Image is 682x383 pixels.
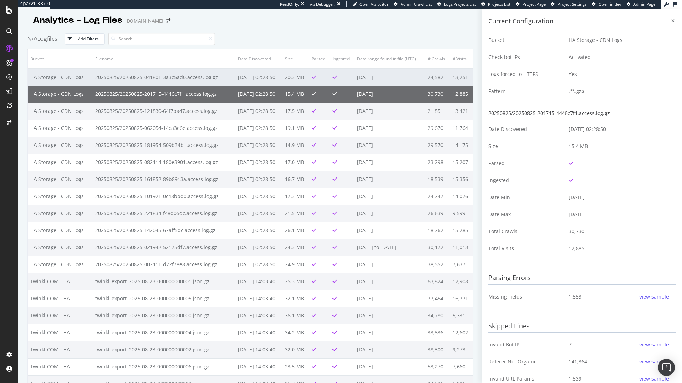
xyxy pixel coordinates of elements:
span: Project Page [523,1,546,7]
td: [DATE] [563,206,676,223]
td: Ingested [488,172,563,189]
td: 20250825/20250825-121830-64f7ba47.access.log.gz [93,103,236,120]
td: [DATE] [354,341,426,358]
td: 24.3 MB [282,239,309,256]
td: [DATE] 02:28:50 [236,86,282,103]
span: Projects List [488,1,510,7]
td: 25.3 MB [282,273,309,290]
td: 20250825/20250825-041801-3a3c5ad0.access.log.gz [93,69,236,86]
div: view sample [639,358,669,365]
td: Twinkl COM - HA [28,358,93,375]
td: [DATE] [354,358,426,375]
div: ReadOnly: [280,1,299,7]
td: 19.1 MB [282,120,309,137]
td: Referer Not Organic [488,353,563,370]
span: 1,539 [569,375,581,382]
td: 15,207 [450,154,473,171]
td: twinkl_export_2025-08-23_000000000004.json.gz [93,324,236,341]
td: [DATE] [354,324,426,341]
td: twinkl_export_2025-08-23_000000000002.json.gz [93,341,236,358]
td: 14.9 MB [282,137,309,154]
td: twinkl_export_2025-08-23_000000000005.json.gz [93,290,236,307]
td: Twinkl COM - HA [28,341,93,358]
a: Logs Projects List [437,1,476,7]
td: [DATE] [354,205,426,222]
a: Admin Page [627,1,655,7]
span: Logfiles [37,35,58,43]
th: Bucket [28,49,93,69]
td: 12,885 [450,86,473,103]
td: 7,660 [450,358,473,375]
td: Pattern [488,83,563,100]
td: [DATE] [354,137,426,154]
span: Open in dev [599,1,621,7]
td: 24.9 MB [282,256,309,273]
td: [DATE] 02:28:50 [563,121,676,138]
td: [DATE] 02:28:50 [236,239,282,256]
td: 20250825/20250825-201715-4446c7f1.access.log.gz [93,86,236,103]
td: 7,637 [450,256,473,273]
div: Add Filters [78,36,99,42]
td: 17.3 MB [282,188,309,205]
div: 20250825/20250825-201715-4446c7f1.access.log.gz [488,107,676,120]
td: 12,885 [563,240,676,257]
td: Check bot IPs [488,49,563,66]
th: Parsed [309,49,330,69]
a: Open Viz Editor [352,1,389,7]
td: HA Storage - CDN Logs [28,86,93,103]
td: [DATE] 02:28:50 [236,188,282,205]
span: 1,553 [569,293,581,300]
td: [DATE] 02:28:50 [236,205,282,222]
td: 20250825/20250825-161852-89b8913a.access.log.gz [93,171,236,188]
div: view sample [639,293,669,300]
td: Activated [563,49,676,66]
td: 17.5 MB [282,103,309,120]
button: view sample [638,291,671,302]
td: 38,552 [425,256,450,273]
td: [DATE] [563,189,676,206]
td: 63,824 [425,273,450,290]
a: Admin Crawl List [394,1,432,7]
td: 20.3 MB [282,69,309,86]
td: 20250825/20250825-142045-67aff5dc.access.log.gz [93,222,236,239]
td: 20250825/20250825-002111-d72f78e8.access.log.gz [93,256,236,273]
td: 15.4 MB [282,86,309,103]
td: 14,076 [450,188,473,205]
span: 7 [569,341,572,348]
th: Size [282,49,309,69]
td: .*\.gz$ [563,83,676,100]
td: twinkl_export_2025-08-23_000000000000.json.gz [93,307,236,324]
td: Total Crawls [488,223,563,240]
h3: Current Configuration [488,15,676,28]
span: Admin Crawl List [401,1,432,7]
td: 24,747 [425,188,450,205]
td: 32.1 MB [282,290,309,307]
div: Open Intercom Messenger [658,359,675,376]
button: view sample [638,339,671,350]
td: Bucket [488,32,563,49]
td: [DATE] [354,154,426,171]
td: [DATE] [354,171,426,188]
th: Ingested [330,49,354,69]
td: 16,771 [450,290,473,307]
td: 29,570 [425,137,450,154]
td: 53,270 [425,358,450,375]
td: [DATE] 14:03:40 [236,324,282,341]
span: N/A [27,35,37,43]
td: 20250825/20250825-082114-180e3901.access.log.gz [93,154,236,171]
td: 20250825/20250825-021942-52175df7.access.log.gz [93,239,236,256]
td: 30,172 [425,239,450,256]
a: Open in dev [592,1,621,7]
td: 14,175 [450,137,473,154]
th: Date range found in file (UTC) [354,49,426,69]
h3: Skipped Lines [488,320,676,333]
td: HA Storage - CDN Logs [28,137,93,154]
td: [DATE] [354,103,426,120]
td: 12,602 [450,324,473,341]
td: Missing Fields [488,288,563,305]
span: Logs Projects List [444,1,476,7]
td: HA Storage - CDN Logs [28,188,93,205]
div: Analytics - Log Files [33,14,123,26]
td: 23,298 [425,154,450,171]
th: # Visits [450,49,473,69]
